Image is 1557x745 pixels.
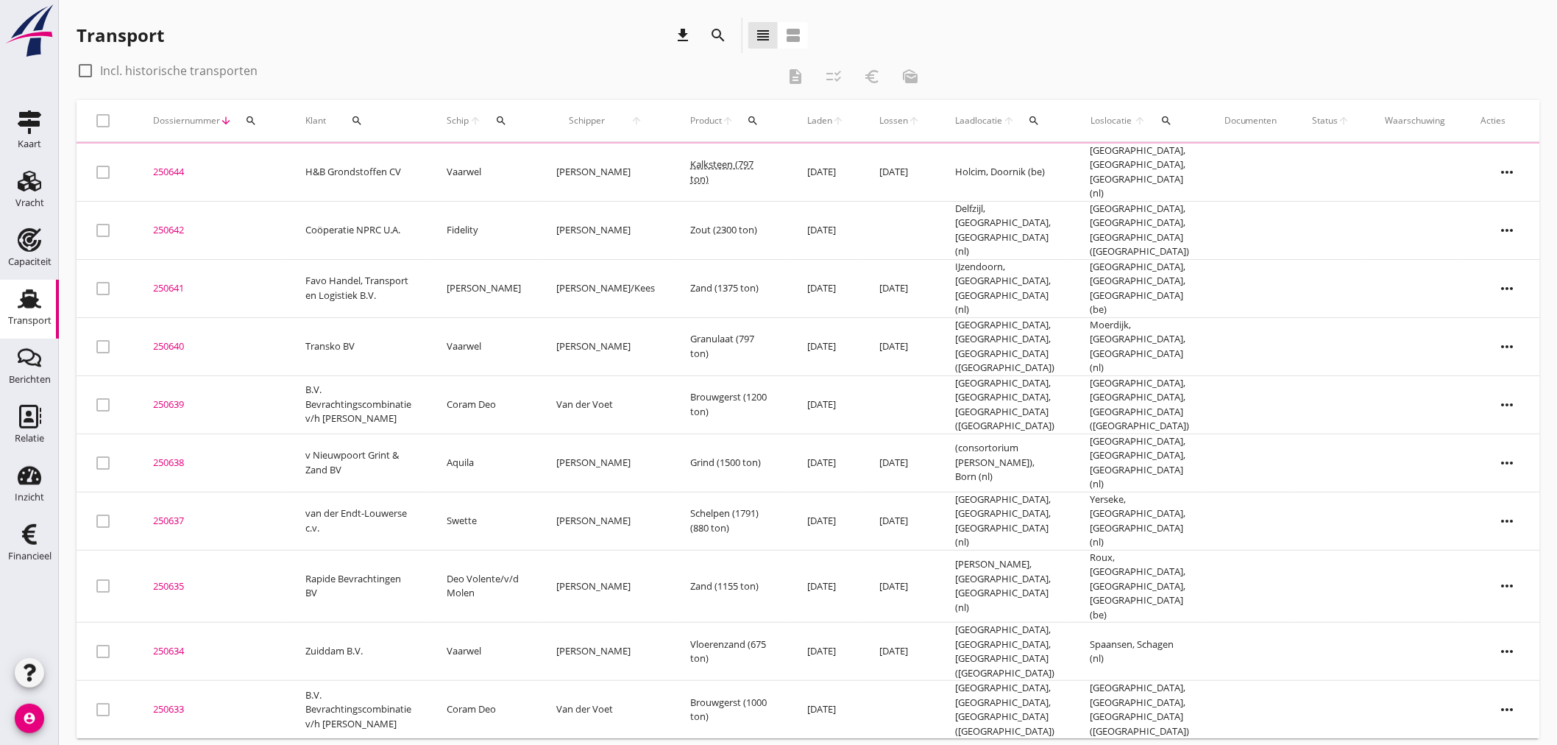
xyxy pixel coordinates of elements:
td: [DATE] [862,317,937,375]
div: Vracht [15,198,44,208]
td: [GEOGRAPHIC_DATA], [GEOGRAPHIC_DATA], [GEOGRAPHIC_DATA] ([GEOGRAPHIC_DATA]) [1072,681,1207,739]
td: Van der Voet [539,375,673,434]
i: more_horiz [1487,631,1528,672]
span: Loslocatie [1090,114,1133,127]
td: Coram Deo [429,375,539,434]
td: Brouwgerst (1200 ton) [673,375,790,434]
td: Zout (2300 ton) [673,201,790,259]
i: download [674,27,692,44]
div: Relatie [15,434,44,443]
span: Laadlocatie [955,114,1003,127]
i: more_horiz [1487,565,1528,607]
i: more_horiz [1487,210,1528,251]
i: more_horiz [1487,152,1528,193]
td: [DATE] [790,375,862,434]
td: [GEOGRAPHIC_DATA], [GEOGRAPHIC_DATA], [GEOGRAPHIC_DATA] ([GEOGRAPHIC_DATA]) [937,623,1072,681]
td: [GEOGRAPHIC_DATA], [GEOGRAPHIC_DATA], [GEOGRAPHIC_DATA] ([GEOGRAPHIC_DATA]) [937,681,1072,739]
div: Capaciteit [8,257,52,266]
td: Coram Deo [429,681,539,739]
td: Vaarwel [429,144,539,202]
td: [GEOGRAPHIC_DATA], [GEOGRAPHIC_DATA], [GEOGRAPHIC_DATA] ([GEOGRAPHIC_DATA]) [1072,375,1207,434]
td: [DATE] [790,623,862,681]
i: arrow_upward [1003,115,1015,127]
td: [GEOGRAPHIC_DATA], [GEOGRAPHIC_DATA], [GEOGRAPHIC_DATA] (nl) [937,492,1072,550]
td: Favo Handel, Transport en Logistiek B.V. [288,259,429,317]
div: Kaart [18,139,41,149]
td: [PERSON_NAME]/Kees [539,259,673,317]
div: Acties [1481,114,1534,127]
i: arrow_upward [722,115,734,127]
td: [PERSON_NAME] [539,492,673,550]
td: van der Endt-Louwerse c.v. [288,492,429,550]
td: Schelpen (1791) (880 ton) [673,492,790,550]
td: [DATE] [790,550,862,623]
span: Product [690,114,722,127]
td: IJzendoorn, [GEOGRAPHIC_DATA], [GEOGRAPHIC_DATA] (nl) [937,259,1072,317]
i: arrow_downward [220,115,232,127]
img: logo-small.a267ee39.svg [3,4,56,58]
i: view_headline [754,27,772,44]
i: search [495,115,507,127]
i: search [245,115,257,127]
div: 250638 [153,456,270,470]
td: [PERSON_NAME], [GEOGRAPHIC_DATA], [GEOGRAPHIC_DATA] (nl) [937,550,1072,623]
td: (consortorium [PERSON_NAME]), Born (nl) [937,434,1072,492]
td: [DATE] [790,681,862,739]
td: [GEOGRAPHIC_DATA], [GEOGRAPHIC_DATA], [GEOGRAPHIC_DATA] ([GEOGRAPHIC_DATA]) [1072,201,1207,259]
div: 250633 [153,702,270,717]
i: search [709,27,727,44]
div: Berichten [9,375,51,384]
div: 250640 [153,339,270,354]
td: [PERSON_NAME] [539,144,673,202]
td: [DATE] [862,550,937,623]
td: [GEOGRAPHIC_DATA], [GEOGRAPHIC_DATA], [GEOGRAPHIC_DATA] ([GEOGRAPHIC_DATA]) [937,317,1072,375]
div: 250634 [153,644,270,659]
td: [PERSON_NAME] [539,550,673,623]
td: [DATE] [790,492,862,550]
div: Klant [305,103,411,138]
i: account_circle [15,704,44,733]
td: Van der Voet [539,681,673,739]
td: Holcim, Doornik (be) [937,144,1072,202]
i: search [747,115,759,127]
span: Lossen [879,114,908,127]
i: search [1161,115,1173,127]
td: Roux, [GEOGRAPHIC_DATA], [GEOGRAPHIC_DATA], [GEOGRAPHIC_DATA] (be) [1072,550,1207,623]
td: Transko BV [288,317,429,375]
td: B.V. Bevrachtingscombinatie v/h [PERSON_NAME] [288,375,429,434]
i: more_horiz [1487,689,1528,730]
i: arrow_upward [832,115,844,127]
td: Deo Volente/v/d Molen [429,550,539,623]
i: more_horiz [1487,268,1528,309]
i: arrow_upward [908,115,920,127]
td: [PERSON_NAME] [539,317,673,375]
i: more_horiz [1487,501,1528,542]
td: [DATE] [790,259,862,317]
div: 250635 [153,579,270,594]
i: arrow_upward [469,115,482,127]
i: search [1029,115,1040,127]
td: [DATE] [790,317,862,375]
div: Inzicht [15,492,44,502]
div: Financieel [8,551,52,561]
td: [GEOGRAPHIC_DATA], [GEOGRAPHIC_DATA], [GEOGRAPHIC_DATA] (nl) [1072,434,1207,492]
i: arrow_upward [1133,115,1147,127]
td: Brouwgerst (1000 ton) [673,681,790,739]
span: Dossiernummer [153,114,220,127]
td: H&B Grondstoffen CV [288,144,429,202]
td: [DATE] [862,144,937,202]
div: 250639 [153,398,270,412]
td: [PERSON_NAME] [539,201,673,259]
td: Zand (1375 ton) [673,259,790,317]
td: Vaarwel [429,317,539,375]
td: [GEOGRAPHIC_DATA], [GEOGRAPHIC_DATA], [GEOGRAPHIC_DATA] ([GEOGRAPHIC_DATA]) [937,375,1072,434]
i: more_horiz [1487,384,1528,426]
td: Swette [429,492,539,550]
label: Incl. historische transporten [100,63,258,78]
div: 250637 [153,514,270,529]
div: Transport [8,316,52,325]
td: Spaansen, Schagen (nl) [1072,623,1207,681]
i: arrow_upward [1338,115,1350,127]
td: Grind (1500 ton) [673,434,790,492]
td: [DATE] [790,201,862,259]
